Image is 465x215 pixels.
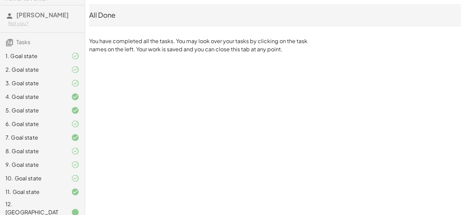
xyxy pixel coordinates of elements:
[71,133,79,142] i: Task finished and correct.
[5,93,60,101] div: 4. Goal state
[5,147,60,155] div: 8. Goal state
[5,79,60,87] div: 3. Goal state
[5,52,60,60] div: 1. Goal state
[71,120,79,128] i: Task finished and part of it marked as correct.
[5,161,60,169] div: 9. Goal state
[71,174,79,182] i: Task finished and part of it marked as correct.
[5,188,60,196] div: 11. Goal state
[5,106,60,114] div: 5. Goal state
[16,38,30,46] span: Tasks
[16,11,69,19] span: [PERSON_NAME]
[8,20,79,27] div: Not you?
[71,52,79,60] i: Task finished and part of it marked as correct.
[71,147,79,155] i: Task finished and part of it marked as correct.
[71,106,79,114] i: Task finished and correct.
[89,37,310,53] p: You have completed all the tasks. You may look over your tasks by clicking on the task names on t...
[5,133,60,142] div: 7. Goal state
[71,79,79,87] i: Task finished and part of it marked as correct.
[5,120,60,128] div: 6. Goal state
[71,66,79,74] i: Task finished and part of it marked as correct.
[5,174,60,182] div: 10. Goal state
[89,10,461,20] div: All Done
[5,66,60,74] div: 2. Goal state
[71,161,79,169] i: Task finished and part of it marked as correct.
[71,93,79,101] i: Task finished and correct.
[71,188,79,196] i: Task finished and correct.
